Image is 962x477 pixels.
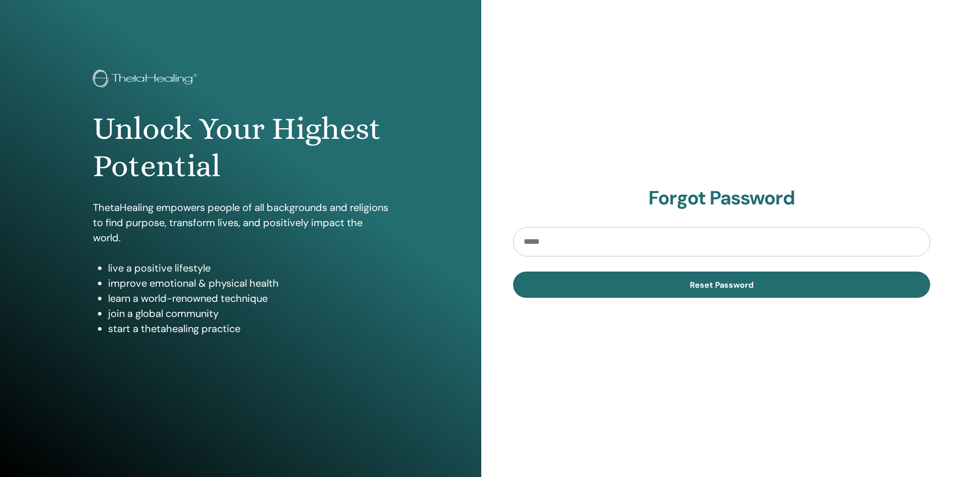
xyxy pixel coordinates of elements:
[93,110,388,185] h1: Unlock Your Highest Potential
[513,272,931,298] button: Reset Password
[93,200,388,245] p: ThetaHealing empowers people of all backgrounds and religions to find purpose, transform lives, a...
[513,187,931,210] h2: Forgot Password
[108,291,388,306] li: learn a world-renowned technique
[108,260,388,276] li: live a positive lifestyle
[690,280,753,290] span: Reset Password
[108,321,388,336] li: start a thetahealing practice
[108,276,388,291] li: improve emotional & physical health
[108,306,388,321] li: join a global community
